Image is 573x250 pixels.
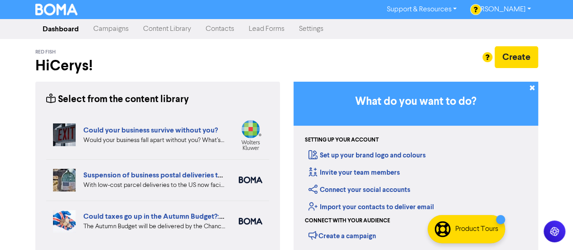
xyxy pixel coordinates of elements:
a: Dashboard [35,20,86,38]
img: wolterskluwer [239,120,262,150]
img: BOMA Logo [35,4,78,15]
div: Connect with your audience [305,217,390,225]
a: Support & Resources [379,2,464,17]
a: Campaigns [86,20,136,38]
iframe: Chat Widget [528,206,573,250]
a: Suspension of business postal deliveries to the [GEOGRAPHIC_DATA]: what options do you have? [83,171,402,180]
div: With low-cost parcel deliveries to the US now facing tariffs, many international postal services ... [83,181,225,190]
a: Lead Forms [241,20,292,38]
div: Select from the content library [46,93,189,107]
a: Invite your team members [308,168,400,177]
a: Settings [292,20,331,38]
a: [PERSON_NAME] [464,2,538,17]
a: Content Library [136,20,198,38]
a: Set up your brand logo and colours [308,151,426,160]
button: Create [495,46,538,68]
img: boma [239,218,262,225]
div: The Autumn Budget will be delivered by the Chancellor soon. But what personal and business tax ch... [83,222,225,231]
a: Could taxes go up in the Autumn Budget?: How to be ready [83,212,274,221]
div: Create a campaign [308,229,376,242]
div: Setting up your account [305,136,379,144]
img: boma [239,176,262,183]
a: Contacts [198,20,241,38]
h2: Hi Cerys ! [35,57,280,74]
h3: What do you want to do? [307,95,525,108]
a: Connect your social accounts [308,186,410,194]
span: Red Fish [35,49,56,55]
a: Could your business survive without you? [83,126,218,135]
a: Import your contacts to deliver email [308,203,434,211]
div: Would your business fall apart without you? What’s your Plan B in case of accident, illness, or j... [83,136,225,145]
